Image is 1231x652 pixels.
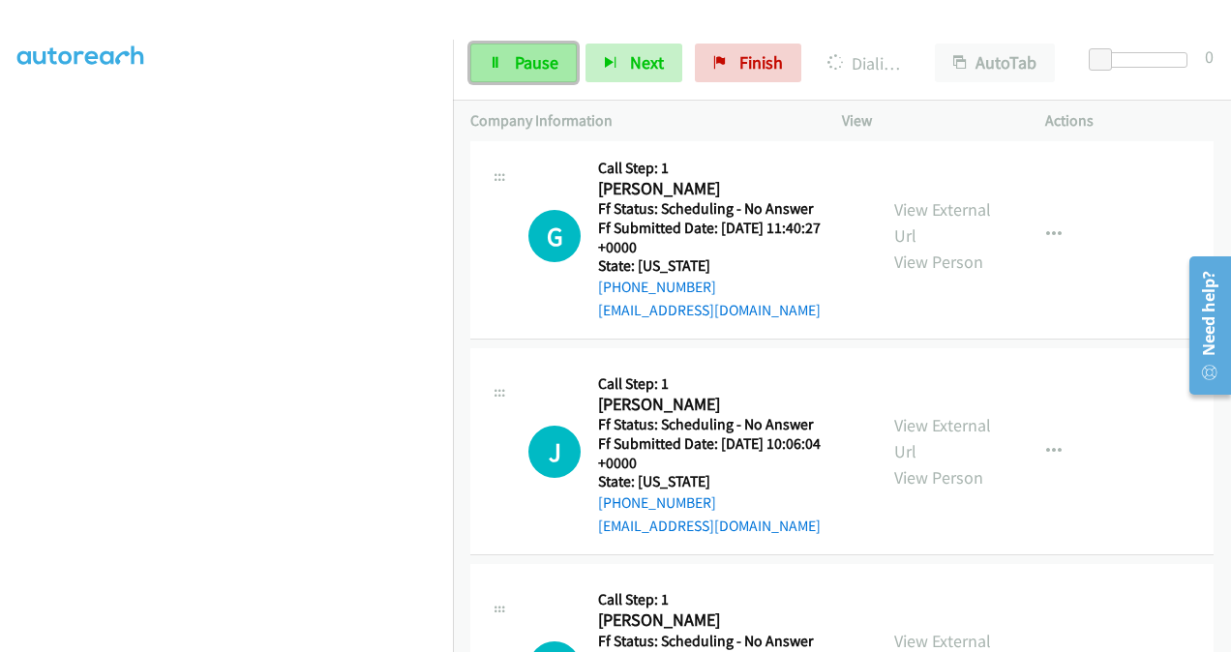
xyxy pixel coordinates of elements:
a: [PHONE_NUMBER] [598,278,716,296]
h5: Ff Status: Scheduling - No Answer [598,415,859,434]
button: AutoTab [935,44,1055,82]
h5: State: [US_STATE] [598,472,859,491]
div: The call is yet to be attempted [528,210,581,262]
p: View [842,109,1010,133]
p: Dialing [PERSON_NAME] [827,50,900,76]
a: View Person [894,251,983,273]
a: [EMAIL_ADDRESS][DOMAIN_NAME] [598,301,821,319]
a: [PHONE_NUMBER] [598,493,716,512]
h5: Ff Status: Scheduling - No Answer [598,632,859,651]
h5: Ff Status: Scheduling - No Answer [598,199,859,219]
p: Actions [1045,109,1214,133]
h1: J [528,426,581,478]
h5: Call Step: 1 [598,159,859,178]
p: Company Information [470,109,807,133]
span: Pause [515,51,558,74]
div: Delay between calls (in seconds) [1098,52,1187,68]
h5: State: [US_STATE] [598,256,859,276]
iframe: Resource Center [1176,249,1231,402]
h5: Call Step: 1 [598,374,859,394]
div: The call is yet to be attempted [528,426,581,478]
a: View Person [894,466,983,489]
span: Next [630,51,664,74]
h2: [PERSON_NAME] [598,178,853,200]
button: Next [585,44,682,82]
a: Pause [470,44,577,82]
a: [EMAIL_ADDRESS][DOMAIN_NAME] [598,517,821,535]
h5: Ff Submitted Date: [DATE] 11:40:27 +0000 [598,219,859,256]
a: View External Url [894,414,991,462]
h2: [PERSON_NAME] [598,609,853,632]
h2: [PERSON_NAME] [598,394,853,416]
h5: Call Step: 1 [598,590,859,609]
a: View External Url [894,198,991,247]
h5: Ff Submitted Date: [DATE] 10:06:04 +0000 [598,434,859,472]
span: Finish [739,51,783,74]
div: 0 [1205,44,1214,70]
a: Finish [695,44,801,82]
h1: G [528,210,581,262]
